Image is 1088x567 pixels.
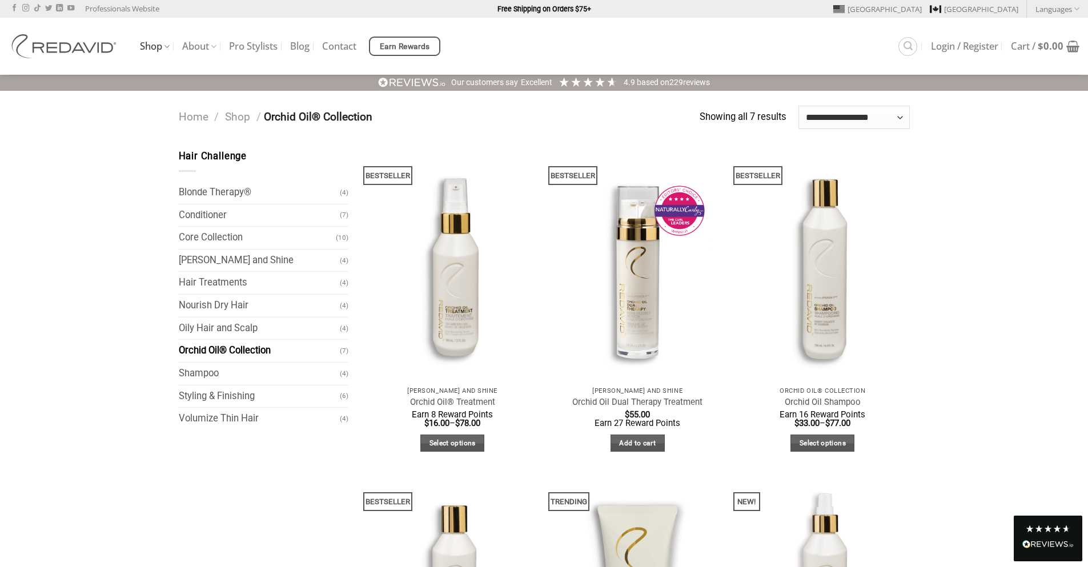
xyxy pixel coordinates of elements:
strong: Free Shipping on Orders $75+ [497,5,591,13]
a: Conditioner [179,204,340,227]
bdi: 78.00 [455,418,480,428]
p: Orchid Oil® Collection [741,387,904,395]
span: Login / Register [931,42,998,51]
a: [GEOGRAPHIC_DATA] [930,1,1018,18]
span: $ [794,418,799,428]
a: Hair Treatments [179,272,340,294]
a: Orchid Oil Shampoo [736,149,910,381]
a: Search [898,37,917,56]
a: Blonde Therapy® [179,182,340,204]
span: 229 [669,78,683,87]
a: Select options for “Orchid Oil Shampoo” [790,435,854,452]
div: Read All Reviews [1022,538,1074,553]
a: Blog [290,36,310,57]
div: Our customers say [451,77,518,89]
img: REDAVID Salon Products | United States [9,34,123,58]
span: Based on [637,78,669,87]
span: (4) [340,319,348,339]
a: [PERSON_NAME] and Shine [179,250,340,272]
a: Nourish Dry Hair [179,295,340,317]
a: About [182,35,216,58]
a: Select options for “Orchid Oil® Treatment” [420,435,484,452]
div: Read All Reviews [1014,516,1082,561]
span: (4) [340,296,348,316]
img: REVIEWS.io [378,77,445,88]
a: Follow on TikTok [34,5,41,13]
a: Styling & Finishing [179,385,340,408]
span: reviews [683,78,710,87]
span: / [214,110,219,123]
a: Core Collection [179,227,336,249]
a: Earn Rewards [369,37,440,56]
span: Earn 16 Reward Points [780,409,865,420]
span: – [741,411,904,428]
span: (6) [340,386,348,406]
a: Home [179,110,208,123]
span: (4) [340,409,348,429]
bdi: 77.00 [825,418,850,428]
a: Login / Register [931,36,998,57]
a: Orchid Oil Dual Therapy Treatment [551,149,725,381]
div: 4.8 Stars [1025,524,1071,533]
span: Earn 8 Reward Points [412,409,493,420]
bdi: 33.00 [794,418,820,428]
p: [PERSON_NAME] and Shine [556,387,719,395]
a: Shop [225,110,250,123]
a: Follow on Instagram [22,5,29,13]
a: Follow on Facebook [11,5,18,13]
bdi: 0.00 [1038,39,1063,53]
a: Orchid Oil Dual Therapy Treatment [572,397,702,408]
span: (4) [340,364,348,384]
a: Add to cart: “Orchid Oil Dual Therapy Treatment” [611,435,665,452]
select: Shop order [798,106,910,128]
nav: Orchid Oil® Collection [179,108,700,126]
a: Follow on Twitter [45,5,52,13]
img: REDAVID Orchid Oil Shampoo [736,149,910,381]
a: Volumize Thin Hair [179,408,340,430]
span: (7) [340,341,348,361]
a: Cart / $0.00 [1011,34,1079,59]
span: (7) [340,205,348,225]
span: $ [455,418,460,428]
span: $ [1038,39,1043,53]
a: Orchid Oil® Collection [179,340,340,362]
span: – [371,411,534,428]
bdi: 16.00 [424,418,449,428]
a: Contact [322,36,356,57]
div: Excellent [521,77,552,89]
a: Orchid Oil Shampoo [785,397,861,408]
span: $ [825,418,830,428]
a: Follow on YouTube [67,5,74,13]
a: Shop [140,35,170,58]
a: Orchid Oil® Treatment [410,397,495,408]
a: Shampoo [179,363,340,385]
span: (4) [340,273,348,293]
span: $ [424,418,429,428]
span: (4) [340,251,348,271]
a: Pro Stylists [229,36,278,57]
p: Showing all 7 results [700,110,786,125]
a: [GEOGRAPHIC_DATA] [833,1,922,18]
span: Earn 27 Reward Points [595,418,680,428]
span: Hair Challenge [179,151,247,162]
a: Follow on LinkedIn [56,5,63,13]
span: (4) [340,183,348,203]
a: Orchid Oil® Treatment [366,149,540,381]
div: 4.91 Stars [558,76,618,88]
img: REDAVID Orchid Oil Treatment 90ml [366,149,540,381]
span: / [256,110,261,123]
img: REVIEWS.io [1022,540,1074,548]
img: REDAVID Orchid Oil Dual Therapy ~ Award Winning Curl Care [551,149,725,381]
span: (10) [336,228,348,248]
a: Oily Hair and Scalp [179,317,340,340]
span: $ [625,409,629,420]
span: Earn Rewards [380,41,430,53]
a: Languages [1035,1,1079,17]
span: Cart / [1011,42,1063,51]
span: 4.9 [624,78,637,87]
bdi: 55.00 [625,409,650,420]
p: [PERSON_NAME] and Shine [371,387,534,395]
